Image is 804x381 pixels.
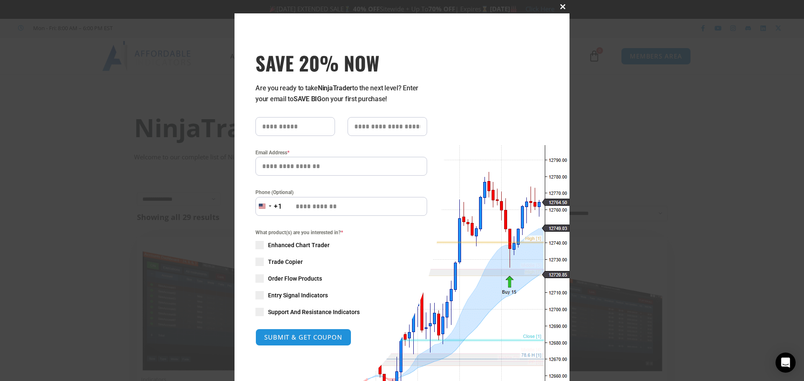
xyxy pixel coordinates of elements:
button: Selected country [255,197,282,216]
label: Entry Signal Indicators [255,291,427,299]
span: Entry Signal Indicators [268,291,328,299]
strong: SAVE BIG [294,95,322,103]
div: Open Intercom Messenger [776,353,796,373]
button: SUBMIT & GET COUPON [255,329,351,346]
label: Support And Resistance Indicators [255,308,427,316]
strong: NinjaTrader [318,84,352,92]
span: Enhanced Chart Trader [268,241,330,249]
label: Enhanced Chart Trader [255,241,427,249]
span: SAVE 20% NOW [255,51,427,74]
label: Email Address [255,148,427,157]
span: Trade Copier [268,258,303,266]
span: What product(s) are you interested in? [255,228,427,237]
label: Phone (Optional) [255,188,427,197]
span: Support And Resistance Indicators [268,308,360,316]
label: Trade Copier [255,258,427,266]
div: +1 [274,201,282,212]
p: Are you ready to take to the next level? Enter your email to on your first purchase! [255,83,427,105]
span: Order Flow Products [268,274,322,283]
label: Order Flow Products [255,274,427,283]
